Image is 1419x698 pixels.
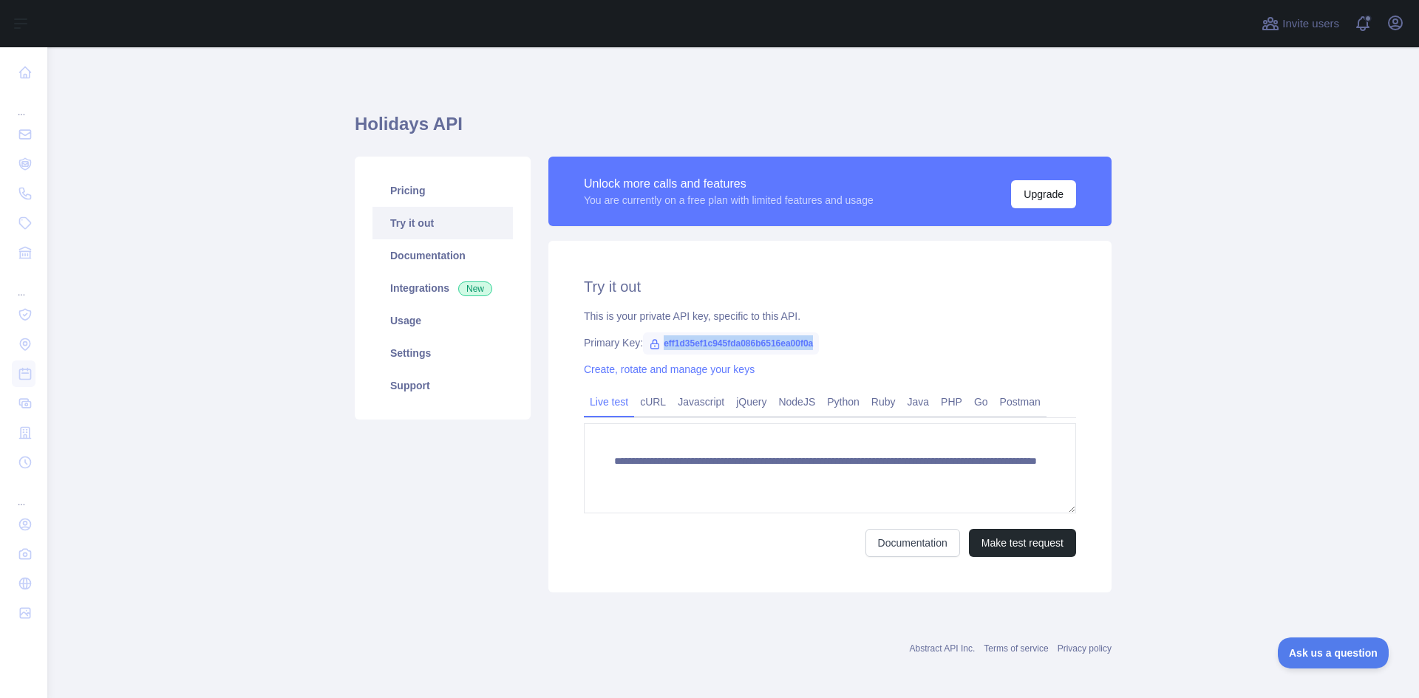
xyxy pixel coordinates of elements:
a: Abstract API Inc. [910,643,976,654]
a: Settings [372,337,513,369]
div: Primary Key: [584,335,1076,350]
div: ... [12,479,35,508]
h1: Holidays API [355,112,1112,148]
div: Unlock more calls and features [584,175,874,193]
a: jQuery [730,390,772,414]
a: Live test [584,390,634,414]
a: Javascript [672,390,730,414]
a: Python [821,390,865,414]
div: ... [12,269,35,298]
div: You are currently on a free plan with limited features and usage [584,193,874,208]
span: Invite users [1282,16,1339,32]
span: New [458,281,492,296]
a: Postman [994,390,1047,414]
button: Upgrade [1011,180,1076,208]
a: Go [968,390,994,414]
a: Integrations New [372,272,513,304]
span: eff1d35ef1c945fda086b6516ea00f0a [643,332,819,355]
a: Java [902,390,936,414]
a: Create, rotate and manage your keys [584,363,755,375]
div: This is your private API key, specific to this API. [584,309,1076,324]
a: Documentation [865,529,960,557]
a: NodeJS [772,390,821,414]
a: Documentation [372,239,513,272]
div: ... [12,89,35,118]
a: Terms of service [984,643,1048,654]
button: Make test request [969,529,1076,557]
button: Invite users [1259,12,1342,35]
a: Usage [372,304,513,337]
a: PHP [935,390,968,414]
a: Support [372,369,513,402]
a: Try it out [372,207,513,239]
a: Pricing [372,174,513,207]
iframe: Toggle Customer Support [1278,637,1389,668]
a: Ruby [865,390,902,414]
a: cURL [634,390,672,414]
a: Privacy policy [1058,643,1112,654]
h2: Try it out [584,276,1076,297]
